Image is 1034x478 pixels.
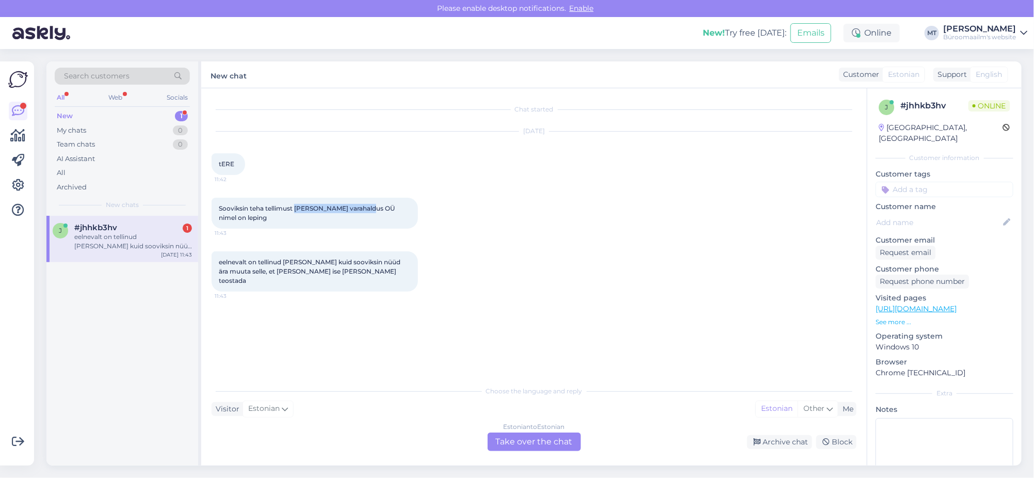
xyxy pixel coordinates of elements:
div: Request phone number [876,275,969,289]
div: Extra [876,389,1013,398]
span: 11:43 [215,229,253,237]
div: Block [816,435,857,449]
p: Browser [876,357,1013,368]
div: 1 [175,111,188,121]
div: Customer information [876,153,1013,163]
div: Customer [839,69,879,80]
span: tERE [219,160,234,168]
div: Socials [165,91,190,104]
div: [PERSON_NAME] [943,25,1016,33]
input: Add name [876,217,1001,228]
div: # jhhkb3hv [900,100,968,112]
input: Add a tag [876,182,1013,197]
div: Chat started [212,105,857,114]
div: Büroomaailm's website [943,33,1016,41]
p: Customer phone [876,264,1013,275]
p: Customer tags [876,169,1013,180]
div: New [57,111,73,121]
div: Archive chat [747,435,812,449]
div: Support [933,69,967,80]
span: j [59,227,62,234]
span: 11:42 [215,176,253,183]
button: Emails [790,23,831,43]
div: [DATE] 11:43 [161,251,192,259]
span: 11:43 [215,292,253,300]
span: Other [803,404,825,413]
div: eelnevalt on tellinud [PERSON_NAME] kuid sooviksin nüüd ära muuta selle, et [PERSON_NAME] ise [PE... [74,232,192,251]
p: Chrome [TECHNICAL_ID] [876,368,1013,378]
div: Archived [57,182,87,193]
span: #jhhkb3hv [74,223,117,232]
label: New chat [211,68,247,82]
div: 0 [173,139,188,150]
div: [GEOGRAPHIC_DATA], [GEOGRAPHIC_DATA] [879,122,1003,144]
div: Online [844,24,900,42]
a: [URL][DOMAIN_NAME] [876,304,957,313]
div: Request email [876,246,935,260]
span: eelnevalt on tellinud [PERSON_NAME] kuid sooviksin nüüd ära muuta selle, et [PERSON_NAME] ise [PE... [219,258,402,284]
span: Search customers [64,71,130,82]
p: Operating system [876,331,1013,342]
div: Estonian [756,401,798,417]
p: Notes [876,404,1013,415]
p: Customer name [876,201,1013,212]
span: Sooviksin teha tellimust [PERSON_NAME] varahaldus OÜ nimel on leping [219,204,396,221]
div: My chats [57,125,86,136]
div: All [57,168,66,178]
div: Visitor [212,404,239,415]
div: Me [838,404,853,415]
div: Estonian to Estonian [504,422,565,432]
p: See more ... [876,317,1013,327]
div: Web [107,91,125,104]
div: [DATE] [212,126,857,136]
div: Team chats [57,139,95,150]
span: Enable [567,4,597,13]
div: Try free [DATE]: [703,27,786,39]
p: Windows 10 [876,342,1013,353]
span: j [885,103,888,111]
div: All [55,91,67,104]
img: Askly Logo [8,70,28,89]
span: Online [968,100,1010,111]
div: Take over the chat [488,433,581,451]
span: Estonian [888,69,919,80]
div: AI Assistant [57,154,95,164]
span: Estonian [248,403,280,415]
div: 0 [173,125,188,136]
p: Visited pages [876,293,1013,304]
b: New! [703,28,725,38]
div: MT [925,26,939,40]
div: 1 [183,224,192,233]
a: [PERSON_NAME]Büroomaailm's website [943,25,1028,41]
span: English [976,69,1003,80]
p: Customer email [876,235,1013,246]
div: Choose the language and reply [212,387,857,396]
span: New chats [106,200,139,210]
